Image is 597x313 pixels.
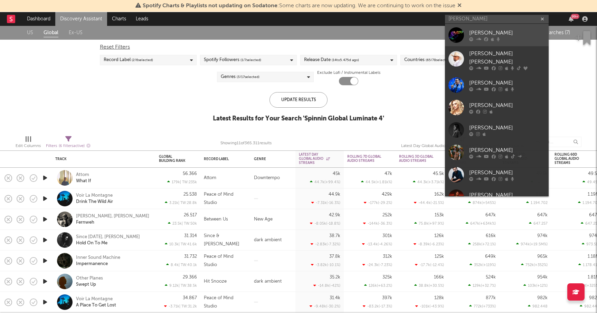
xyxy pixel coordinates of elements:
div: -17.7k ( -12.4 % ) [415,263,444,267]
div: Genres [221,73,259,81]
div: 10.3k | TW: 41.6k [159,242,197,246]
a: What If [76,178,91,184]
div: [PERSON_NAME] [469,146,545,154]
div: Hit Snooze [204,277,227,286]
button: 99+ [569,16,574,22]
div: -7.31k ( -16.3 % ) [311,200,340,205]
div: Showing 11 of 365.311 results [220,139,272,147]
div: -13.4k ( -4.26 % ) [362,242,392,246]
span: ( 65 / 78 selected) [426,56,451,64]
div: Spotify Followers [204,56,261,64]
span: ( 3 / 17 selected) [237,73,259,81]
a: [PERSON_NAME] [445,119,549,141]
div: 44.7k ( +99.4 % ) [310,180,340,184]
div: -144k ( -36.3 % ) [363,221,392,226]
a: [PERSON_NAME], [PERSON_NAME] [76,213,149,219]
div: 965k [537,254,548,259]
div: New Age [250,209,295,230]
div: 429k [382,192,392,197]
span: Spotify Charts & Playlists not updating on Sodatone [143,3,277,9]
div: -2.83k ( -7.32 % ) [311,242,340,246]
div: [PERSON_NAME] [469,79,545,87]
div: -14.8k ( -42 % ) [313,283,340,288]
div: 752k ( +352 % ) [521,263,548,267]
div: -8.39k ( -6.23 % ) [414,242,444,246]
div: 616k [486,234,496,238]
div: 162k [434,192,444,197]
div: -177k ( -29.2 % ) [364,200,392,205]
div: [PERSON_NAME] [469,101,545,109]
div: Since & [PERSON_NAME] [204,232,247,248]
div: 649k [485,254,496,259]
a: Global [44,29,58,37]
div: 126k ( +63.2 % ) [364,283,392,288]
div: 874k ( +545 % ) [468,200,496,205]
div: 29.366 [183,275,197,280]
div: Rolling 60D Global Audio Streams [555,153,589,165]
a: Charts [107,12,131,26]
div: 954k [537,275,548,280]
div: Record Label [204,157,237,161]
div: 31.732 [184,254,197,259]
a: Voir La Montagne [76,296,113,302]
div: 31.4k [330,296,340,300]
div: 258k ( +72.1 % ) [468,242,496,246]
div: Between Us [204,215,228,224]
div: Rolling 7D Global Audio Streams [347,155,382,163]
a: Attom [76,172,89,178]
div: -101k ( -43.9 % ) [415,304,444,309]
div: 75.8k ( +97.9 % ) [414,221,444,226]
div: 45k [333,172,340,176]
div: Peace of Mind Studio [204,190,247,207]
div: Update Results [269,92,328,108]
input: Search... [530,137,581,147]
div: 45.5k [433,172,444,176]
div: 56.366 [183,172,197,176]
a: Since [DATE], [PERSON_NAME] [76,234,140,240]
div: Edit Columns [16,133,41,153]
div: Peace of Mind Studio [204,253,247,269]
a: Dashboard [22,12,55,26]
div: Drink The Wild Air [76,199,113,205]
div: 44.5k ( +1.81k % ) [361,180,392,184]
div: 99 + [571,14,579,19]
span: ( 14 to 5.475 d ago) [332,56,359,64]
div: 325k [382,275,392,280]
div: -8.05k ( -18.8 % ) [310,221,340,226]
div: Track [55,157,149,161]
div: 34.867 [183,296,197,300]
div: -3.71k | TW: 31.2k [159,304,197,309]
div: Latest Results for Your Search ' Spinnin Global Luminate 4 ' [213,115,384,123]
a: A Place To Get Lost [76,302,116,309]
div: 8.4k | TW: 40.1k [159,263,197,267]
a: [PERSON_NAME] [445,186,549,208]
div: Downtempo [250,168,295,188]
div: 42.9k [329,213,340,217]
div: Swept Up [76,282,96,288]
div: 35.2k [330,275,340,280]
div: 126k [434,234,444,238]
div: dark ambient [250,230,295,251]
span: ( 2 / 6 selected) [132,56,153,64]
div: 647.257 [529,221,548,226]
a: Hold On To Me [76,240,107,246]
a: Fernweh [76,219,94,226]
div: 772k ( +733 % ) [469,304,496,309]
div: 524k [486,275,496,280]
div: Release Date [304,56,359,64]
div: [PERSON_NAME] [PERSON_NAME] [469,50,545,66]
div: -9.48k ( -30.2 % ) [310,304,340,309]
a: [PERSON_NAME] [445,24,549,46]
div: 179k | TW: 235k [159,180,197,184]
a: Other Planes [76,275,103,282]
div: Attom [204,174,216,182]
div: 982.448 [528,304,548,309]
div: 647k [485,213,496,217]
a: Inner Sound Machine [76,255,120,261]
span: ( 6 filters active) [59,144,85,148]
div: 129k ( +32.7 % ) [468,283,496,288]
